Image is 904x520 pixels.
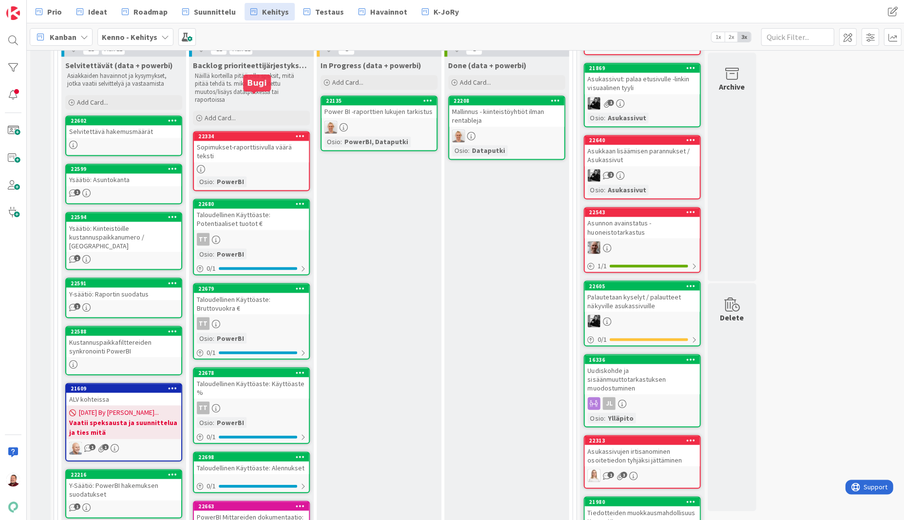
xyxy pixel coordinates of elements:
[584,136,699,166] div: 22640Asukkaan lisäämisen parannukset / Asukassivut
[65,383,182,461] a: 21609ALV kohteissa[DATE] By [PERSON_NAME]...Vaatii speksausta ja suunnittelua ja ties mitäNG
[193,283,310,359] a: 22679Taloudellinen Käyttöaste: Bruttovuokra €TTOsio:PowerBI0/1
[6,500,20,514] img: avatar
[66,392,181,405] div: ALV kohteissa
[194,200,309,230] div: 22680Taloudellinen Käyttöaste: Potentiaaliset tuotot €
[214,248,246,259] div: PowerBI
[587,97,600,110] img: KM
[324,136,340,147] div: Osio
[194,452,309,474] div: 22698Taloudellinen Käyttöaste: Alennukset
[65,278,182,318] a: 22591Y-säätiö: Raportin suodatus
[761,28,834,46] input: Quick Filter...
[6,473,20,486] img: JS
[66,116,181,138] div: 22602Selvitettävä hakemusmäärät
[584,354,700,427] a: 16336Uudiskohde ja sisäänmuuttotarkastuksen muodostuminenJLOsio:Ylläpito
[207,481,216,491] span: 0 / 1
[468,145,470,156] span: :
[71,166,181,172] div: 22599
[213,176,214,187] span: :
[321,105,436,118] div: Power BI -raporttien lukujen tarkistus
[207,263,216,273] span: 0 / 1
[65,326,182,375] a: 22588Kustannuspaikkafilttereiden synkronointi PowerBI
[321,96,436,118] div: 22135Power BI -raporttien lukujen tarkistus
[332,78,363,87] span: Add Card...
[603,185,605,195] span: :
[470,145,508,156] div: Dataputki
[71,214,181,221] div: 22594
[720,311,744,323] div: Delete
[584,333,699,345] div: 0/1
[66,479,181,500] div: Y-Säätiö: PowerBI hakemuksen suodatukset
[194,346,309,358] div: 0/1
[194,452,309,461] div: 22698
[50,31,76,43] span: Kanban
[66,327,181,357] div: 22588Kustannuspaikkafilttereiden synkronointi PowerBI
[195,72,308,104] p: Näillä korteilla pitää olla speksit, mitä pitää tehdä ts. mikä on odotettu muutos/lisäys datatput...
[47,6,62,18] span: Prio
[193,131,310,191] a: 22334Sopimukset-raporttisivulla väärä tekstiOsio:PowerBI
[433,6,459,18] span: K-JoRy
[584,364,699,394] div: Uudiskohde ja sisäänmuuttotarkastuksen muodostuminen
[213,248,214,259] span: :
[262,6,289,18] span: Kehitys
[194,317,309,330] div: TT
[315,6,344,18] span: Testaus
[320,95,437,151] a: 22135Power BI -raporttien lukujen tarkistusPMOsio:PowerBI, Dataputki
[449,105,564,127] div: Mallinnus - kiinteistöyhtiöt ilman rentableja
[66,470,181,479] div: 22216
[321,121,436,133] div: PM
[77,98,108,107] span: Add Card...
[198,201,309,207] div: 22680
[66,222,181,252] div: Ysäätiö: Kiinteistöille kustannuspaikkanumero / [GEOGRAPHIC_DATA]
[247,78,267,88] h5: Bugi
[584,445,699,466] div: Asukassivujen irtisanominen osoitetiedon tyhjäksi jättäminen
[449,130,564,142] div: PM
[340,136,342,147] span: :
[197,176,213,187] div: Osio
[194,6,236,18] span: Suunnittelu
[589,437,699,444] div: 22313
[605,412,636,423] div: Ylläpito
[448,60,527,70] span: Done (data + powerbi)
[584,64,699,73] div: 21869
[197,417,213,427] div: Osio
[176,3,242,20] a: Suunnittelu
[194,208,309,230] div: Taloudellinen Käyttöaste: Potentiaaliset tuotot €
[353,3,413,20] a: Havainnot
[449,96,564,127] div: 22208Mallinnus - kiinteistöyhtiöt ilman rentableja
[342,136,411,147] div: PowerBI, Dataputki
[603,397,615,409] div: JL
[584,145,699,166] div: Asukkaan lisäämisen parannukset / Asukassivut
[603,412,605,423] span: :
[194,233,309,245] div: TT
[194,461,309,474] div: Taloudellinen Käyttöaste: Alennukset
[71,279,181,286] div: 22591
[245,3,295,20] a: Kehitys
[102,32,157,42] b: Kenno - Kehitys
[589,498,699,505] div: 21980
[194,377,309,398] div: Taloudellinen Käyttöaste: Käyttöaste %
[589,209,699,216] div: 22543
[587,469,600,482] img: SL
[584,435,700,488] a: 22313Asukassivujen irtisanominen osoitetiedon tyhjäksi jättäminenSL
[65,164,182,204] a: 22599Ysäätiö: Asuntokanta
[69,442,82,454] img: NG
[214,417,246,427] div: PowerBI
[6,6,20,20] img: Visit kanbanzone.com
[194,284,309,314] div: 22679Taloudellinen Käyttöaste: Bruttovuokra €
[79,407,159,417] span: [DATE] By [PERSON_NAME]...
[193,451,310,493] a: 22698Taloudellinen Käyttöaste: Alennukset0/1
[197,248,213,259] div: Osio
[66,165,181,173] div: 22599
[66,327,181,335] div: 22588
[66,335,181,357] div: Kustannuspaikkafilttereiden synkronointi PowerBI
[66,470,181,500] div: 22216Y-Säätiö: PowerBI hakemuksen suodatukset
[102,444,109,450] span: 1
[584,497,699,506] div: 21980
[298,3,350,20] a: Testaus
[589,137,699,144] div: 22640
[198,502,309,509] div: 22663
[198,453,309,460] div: 22698
[711,32,724,42] span: 1x
[603,112,605,123] span: :
[597,260,606,271] span: 1 / 1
